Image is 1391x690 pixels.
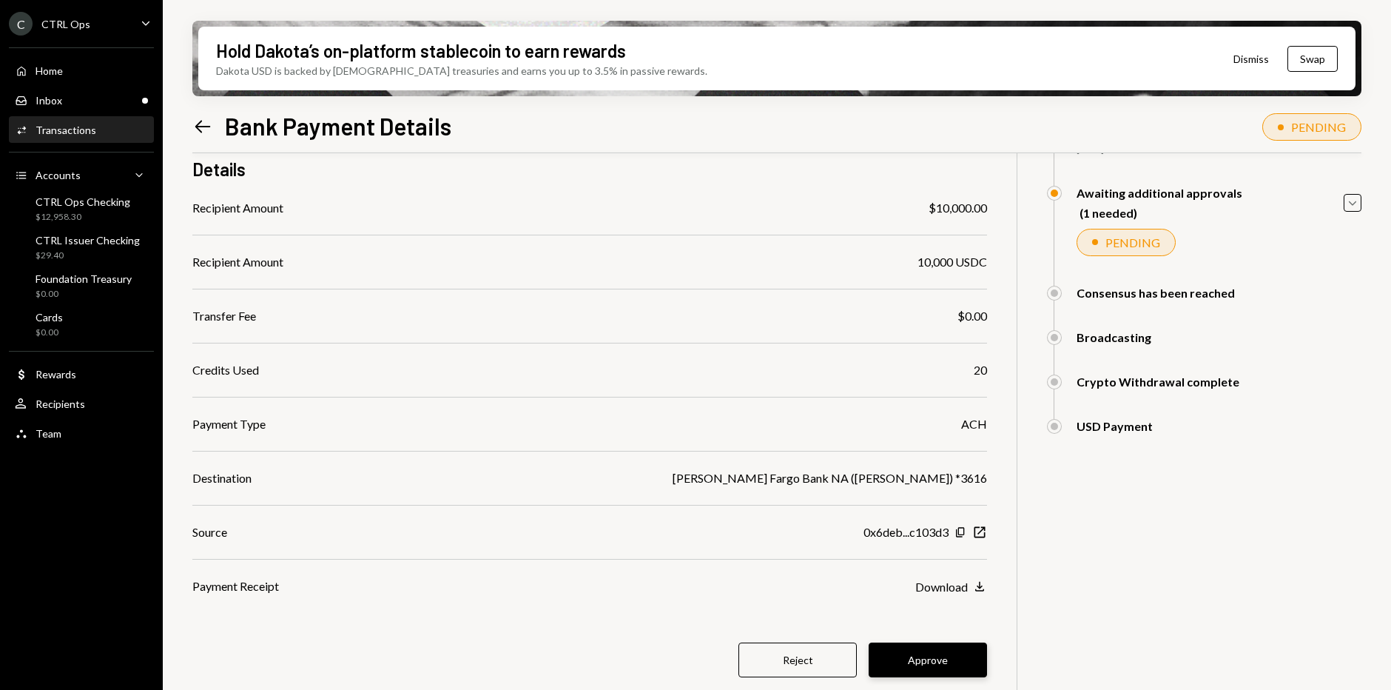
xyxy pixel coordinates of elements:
[9,307,154,342] a: Cards$0.00
[1077,375,1239,389] div: Crypto Withdrawal complete
[1287,46,1338,72] button: Swap
[1291,120,1346,134] div: PENDING
[974,361,987,379] div: 20
[192,157,246,181] h3: Details
[961,415,987,433] div: ACH
[36,195,130,208] div: CTRL Ops Checking
[36,311,63,324] div: Cards
[36,368,76,381] div: Rewards
[225,111,451,141] h1: Bank Payment Details
[1077,330,1151,344] div: Broadcasting
[36,398,85,410] div: Recipients
[192,469,252,487] div: Destination
[36,169,81,181] div: Accounts
[9,230,154,265] a: CTRL Issuer Checking$29.40
[929,199,987,217] div: $10,000.00
[36,326,63,339] div: $0.00
[1077,286,1235,300] div: Consensus has been reached
[9,390,154,417] a: Recipients
[216,38,626,63] div: Hold Dakota’s on-platform stablecoin to earn rewards
[36,124,96,136] div: Transactions
[192,307,256,325] div: Transfer Fee
[9,361,154,387] a: Rewards
[869,643,987,677] button: Approve
[36,427,61,440] div: Team
[36,234,140,247] div: CTRL Issuer Checking
[915,579,987,595] button: Download
[1077,186,1242,200] div: Awaiting additional approvals
[738,643,857,677] button: Reject
[1077,419,1153,433] div: USD Payment
[863,523,949,541] div: 0x6deb...c103d3
[192,577,279,595] div: Payment Receipt
[9,12,33,36] div: C
[36,94,62,107] div: Inbox
[915,580,968,594] div: Download
[36,272,132,285] div: Foundation Treasury
[9,87,154,113] a: Inbox
[192,253,283,271] div: Recipient Amount
[192,361,259,379] div: Credits Used
[1080,206,1242,220] div: (1 needed)
[9,116,154,143] a: Transactions
[41,18,90,30] div: CTRL Ops
[1215,41,1287,76] button: Dismiss
[36,211,130,224] div: $12,958.30
[673,469,987,487] div: [PERSON_NAME] Fargo Bank NA ([PERSON_NAME]) *3616
[9,161,154,188] a: Accounts
[9,191,154,227] a: CTRL Ops Checking$12,958.30
[9,57,154,84] a: Home
[1105,235,1160,249] div: PENDING
[192,415,266,433] div: Payment Type
[957,307,987,325] div: $0.00
[9,268,154,304] a: Foundation Treasury$0.00
[9,420,154,446] a: Team
[192,199,283,217] div: Recipient Amount
[36,249,140,262] div: $29.40
[36,288,132,301] div: $0.00
[36,64,63,77] div: Home
[917,253,987,271] div: 10,000 USDC
[216,63,707,78] div: Dakota USD is backed by [DEMOGRAPHIC_DATA] treasuries and earns you up to 3.5% in passive rewards.
[192,523,227,541] div: Source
